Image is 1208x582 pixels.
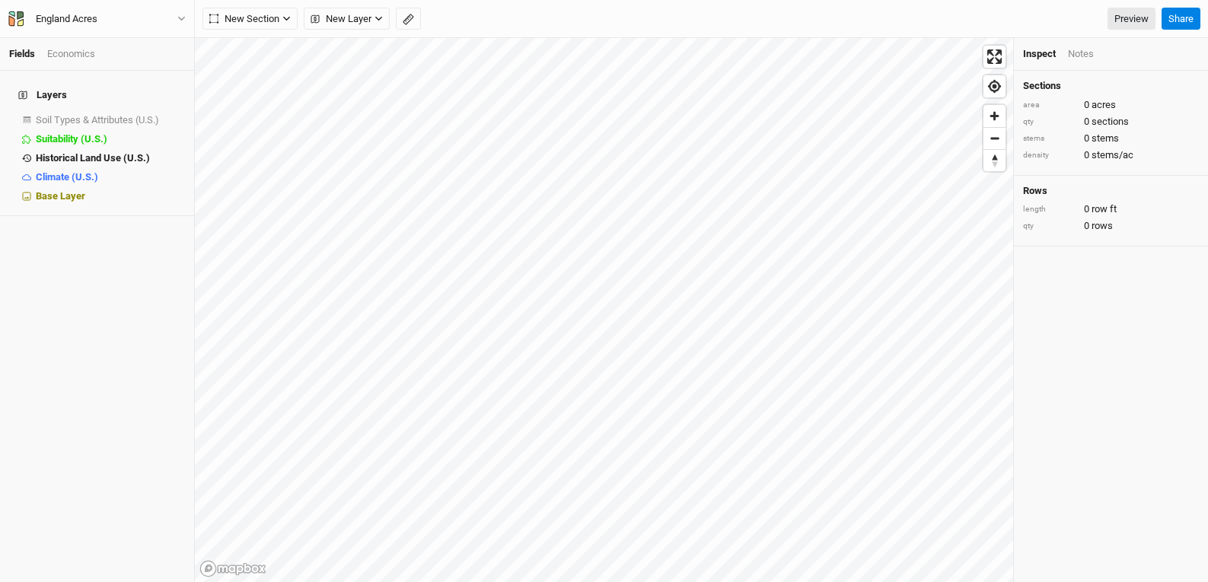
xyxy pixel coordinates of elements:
[1023,100,1076,111] div: area
[36,190,85,202] span: Base Layer
[209,11,279,27] span: New Section
[1023,133,1076,145] div: stems
[1023,202,1199,216] div: 0
[9,48,35,59] a: Fields
[9,80,185,110] h4: Layers
[36,114,185,126] div: Soil Types & Attributes (U.S.)
[1023,115,1199,129] div: 0
[1023,219,1199,233] div: 0
[36,114,159,126] span: Soil Types & Attributes (U.S.)
[396,8,421,30] button: Shortcut: M
[1023,221,1076,232] div: qty
[36,171,185,183] div: Climate (U.S.)
[1092,115,1129,129] span: sections
[1023,132,1199,145] div: 0
[1023,204,1076,215] div: length
[47,47,95,61] div: Economics
[199,560,266,577] a: Mapbox logo
[1092,98,1116,112] span: acres
[1023,185,1199,197] h4: Rows
[36,11,97,27] div: England Acres
[8,11,186,27] button: England Acres
[1108,8,1155,30] a: Preview
[983,127,1006,149] button: Zoom out
[202,8,298,30] button: New Section
[983,46,1006,68] button: Enter fullscreen
[983,149,1006,171] button: Reset bearing to north
[1023,148,1199,162] div: 0
[1023,80,1199,92] h4: Sections
[36,171,98,183] span: Climate (U.S.)
[36,133,107,145] span: Suitability (U.S.)
[1092,132,1119,145] span: stems
[1162,8,1200,30] button: Share
[1068,47,1094,61] div: Notes
[983,75,1006,97] button: Find my location
[1023,98,1199,112] div: 0
[1023,150,1076,161] div: density
[1092,202,1117,216] span: row ft
[983,128,1006,149] span: Zoom out
[1092,219,1113,233] span: rows
[36,133,185,145] div: Suitability (U.S.)
[1023,116,1076,128] div: qty
[36,152,185,164] div: Historical Land Use (U.S.)
[304,8,390,30] button: New Layer
[1092,148,1133,162] span: stems/ac
[983,105,1006,127] button: Zoom in
[311,11,371,27] span: New Layer
[1023,47,1056,61] div: Inspect
[36,152,150,164] span: Historical Land Use (U.S.)
[195,38,1013,582] canvas: Map
[36,190,185,202] div: Base Layer
[983,150,1006,171] span: Reset bearing to north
